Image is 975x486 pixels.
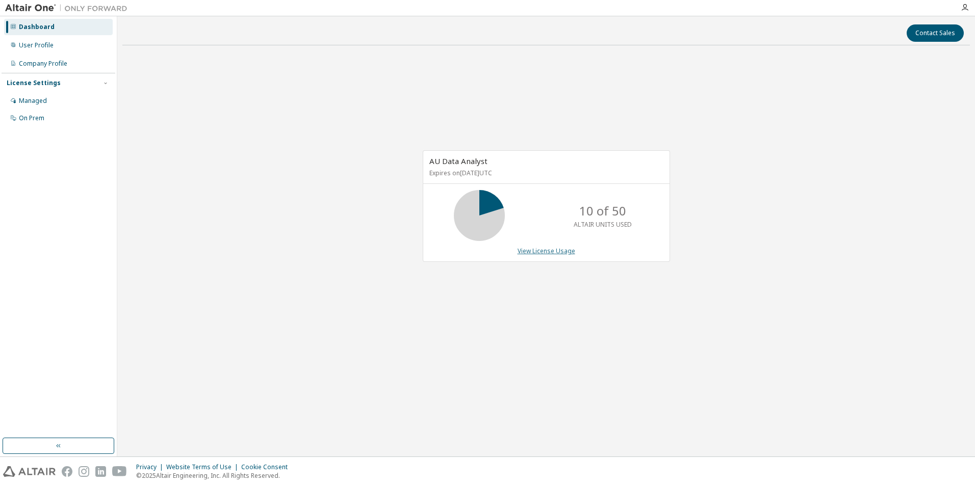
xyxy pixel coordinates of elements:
img: youtube.svg [112,466,127,477]
p: 10 of 50 [579,202,626,220]
img: facebook.svg [62,466,72,477]
div: Company Profile [19,60,67,68]
div: On Prem [19,114,44,122]
p: ALTAIR UNITS USED [574,220,632,229]
div: User Profile [19,41,54,49]
p: © 2025 Altair Engineering, Inc. All Rights Reserved. [136,471,294,480]
p: Expires on [DATE] UTC [429,169,661,177]
button: Contact Sales [907,24,964,42]
div: License Settings [7,79,61,87]
span: AU Data Analyst [429,156,487,166]
div: Website Terms of Use [166,463,241,471]
img: altair_logo.svg [3,466,56,477]
img: Altair One [5,3,133,13]
div: Privacy [136,463,166,471]
div: Dashboard [19,23,55,31]
div: Managed [19,97,47,105]
img: instagram.svg [79,466,89,477]
img: linkedin.svg [95,466,106,477]
a: View License Usage [518,247,575,255]
div: Cookie Consent [241,463,294,471]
